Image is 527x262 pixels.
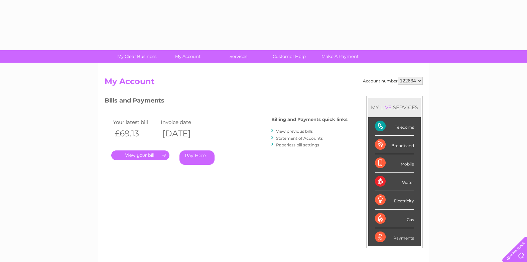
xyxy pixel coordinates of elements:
div: Payments [375,228,414,246]
a: Customer Help [262,50,317,63]
a: Pay Here [179,150,215,165]
div: Account number [363,77,423,85]
a: View previous bills [276,129,313,134]
div: Broadband [375,136,414,154]
a: . [111,150,169,160]
div: MY SERVICES [368,98,421,117]
div: LIVE [379,104,393,111]
div: Mobile [375,154,414,173]
div: Telecoms [375,117,414,136]
a: My Clear Business [109,50,164,63]
a: Statement of Accounts [276,136,323,141]
a: My Account [160,50,215,63]
a: Services [211,50,266,63]
th: £69.13 [111,127,159,140]
h4: Billing and Payments quick links [271,117,348,122]
h3: Bills and Payments [105,96,348,108]
div: Water [375,173,414,191]
td: Your latest bill [111,118,159,127]
div: Gas [375,210,414,228]
h2: My Account [105,77,423,89]
a: Paperless bill settings [276,142,319,147]
div: Electricity [375,191,414,209]
a: Make A Payment [312,50,368,63]
th: [DATE] [159,127,207,140]
td: Invoice date [159,118,207,127]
